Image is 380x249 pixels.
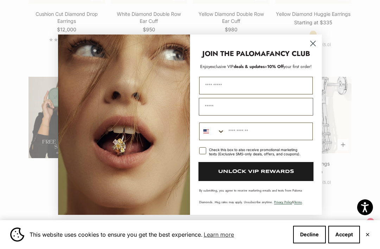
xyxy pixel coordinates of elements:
input: First Name [199,77,313,94]
a: Terms [294,200,302,204]
a: Learn more [203,229,235,240]
span: Enjoy [200,63,210,70]
span: 10% Off [267,63,284,70]
a: Privacy Policy [274,200,292,204]
strong: JOIN THE PALOMA [202,49,266,59]
span: & . [274,200,303,204]
input: Phone Number [225,123,312,140]
button: Search Countries [199,123,225,140]
span: deals & updates [210,63,265,70]
span: exclusive VIP [210,63,234,70]
span: + your first order! [265,63,312,70]
button: Decline [293,226,326,243]
input: Email [199,98,313,116]
button: Close [365,232,370,237]
img: United States [203,129,209,134]
button: Accept [328,226,360,243]
div: Check this box to also receive promotional marketing texts (Exclusive SMS-only deals, offers, and... [209,148,304,156]
img: Loading... [58,35,190,215]
img: Cookie banner [10,228,24,242]
p: By submitting, you agree to receive marketing emails and texts from Paloma Diamonds. Msg rates ma... [199,188,313,204]
button: Close dialog [307,37,319,50]
span: This website uses cookies to ensure you get the best experience. [30,229,287,240]
strong: FANCY CLUB [266,49,310,59]
button: UNLOCK VIP REWARDS [198,162,313,181]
